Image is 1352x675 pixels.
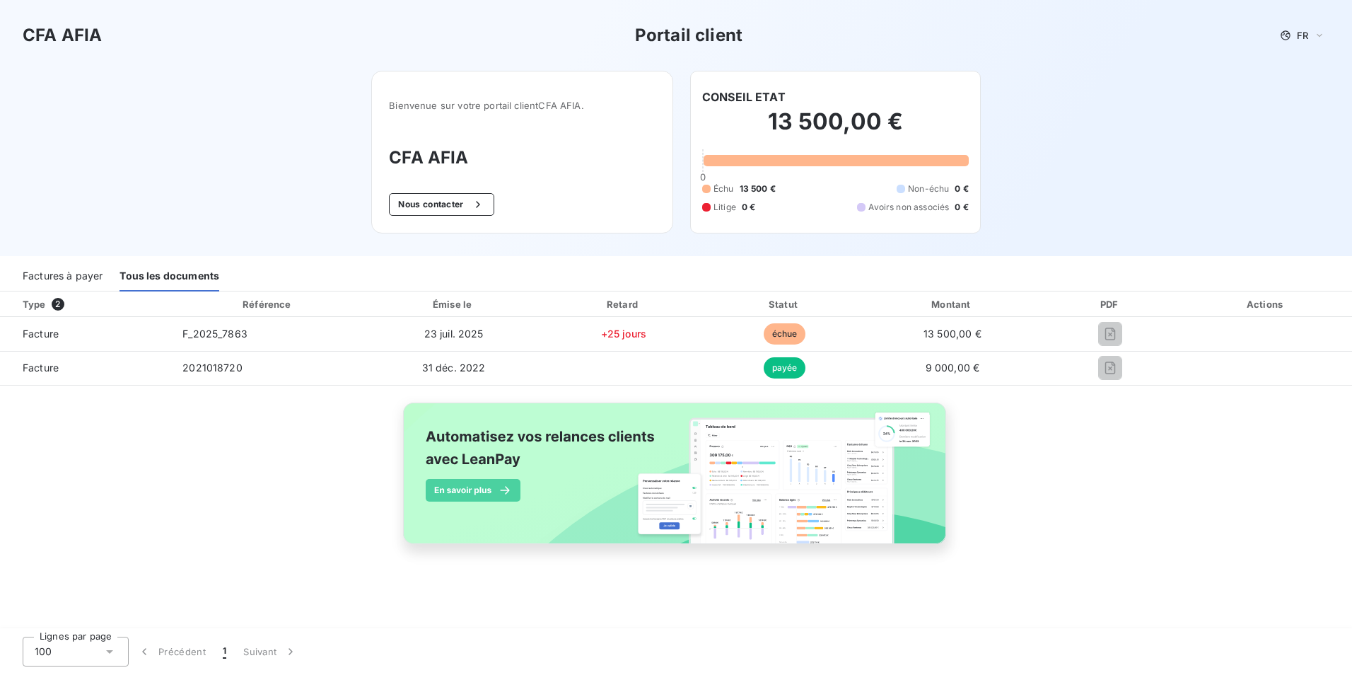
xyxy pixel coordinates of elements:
span: 9 000,00 € [926,362,980,374]
span: Facture [11,361,160,375]
div: Actions [1183,297,1349,311]
h3: CFA AFIA [389,145,655,171]
div: Référence [243,299,291,310]
span: échue [764,323,806,345]
div: Émise le [368,297,539,311]
span: payée [764,357,806,379]
span: Facture [11,327,160,341]
div: PDF [1044,297,1177,311]
button: Nous contacter [389,193,494,216]
button: 1 [214,637,235,667]
span: 31 déc. 2022 [422,362,486,374]
span: 13 500,00 € [923,328,981,340]
span: F_2025_7863 [182,328,247,340]
h2: 13 500,00 € [702,108,969,150]
span: +25 jours [601,328,646,340]
span: Avoirs non associés [868,201,949,214]
div: Tous les documents [120,262,219,292]
span: Non-échu [908,183,949,195]
span: 100 [35,645,52,659]
span: 0 € [955,201,968,214]
div: Factures à payer [23,262,103,292]
button: Suivant [235,637,306,667]
span: Bienvenue sur votre portail client CFA AFIA . [389,100,655,111]
h6: CONSEIL ETAT [702,88,786,105]
div: Type [14,297,168,311]
span: 23 juil. 2025 [424,328,484,340]
span: 13 500 € [740,183,776,195]
div: Montant [867,297,1038,311]
span: Litige [713,201,736,214]
h3: CFA AFIA [23,23,102,48]
button: Précédent [129,637,214,667]
span: 0 € [742,201,755,214]
span: 1 [223,645,226,659]
span: FR [1297,30,1308,41]
img: banner [390,394,962,568]
span: 2 [52,298,64,311]
span: 0 [700,171,706,183]
div: Statut [708,297,861,311]
span: Échu [713,183,734,195]
h3: Portail client [635,23,742,48]
div: Retard [545,297,702,311]
span: 0 € [955,183,968,195]
span: 2021018720 [182,362,243,374]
